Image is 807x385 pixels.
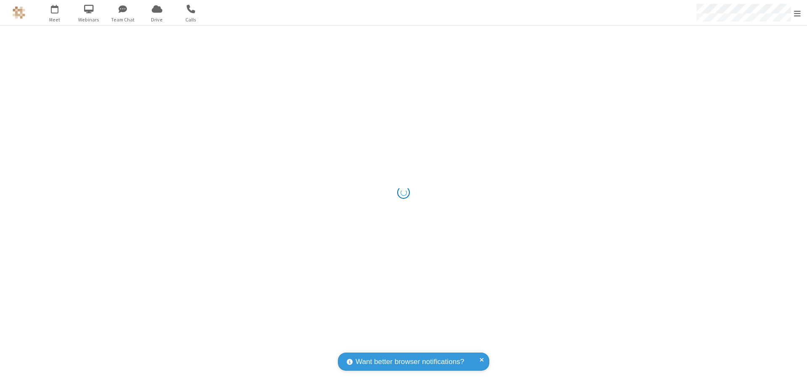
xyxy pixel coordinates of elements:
[73,16,105,24] span: Webinars
[141,16,173,24] span: Drive
[107,16,139,24] span: Team Chat
[39,16,71,24] span: Meet
[175,16,207,24] span: Calls
[356,356,464,367] span: Want better browser notifications?
[13,6,25,19] img: QA Selenium DO NOT DELETE OR CHANGE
